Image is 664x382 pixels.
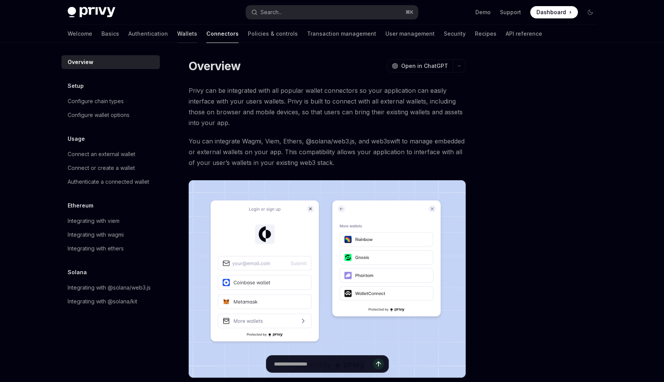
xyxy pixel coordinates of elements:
[61,214,160,228] a: Integrating with viem
[475,25,496,43] a: Recipes
[506,25,542,43] a: API reference
[68,201,93,210] h5: Ethereum
[584,6,596,18] button: Toggle dark mode
[68,134,85,143] h5: Usage
[68,283,151,292] div: Integrating with @solana/web3.js
[101,25,119,43] a: Basics
[68,177,149,186] div: Authenticate a connected wallet
[68,244,124,253] div: Integrating with ethers
[189,136,466,168] span: You can integrate Wagmi, Viem, Ethers, @solana/web3.js, and web3swift to manage embedded or exter...
[61,55,160,69] a: Overview
[405,9,413,15] span: ⌘ K
[61,108,160,122] a: Configure wallet options
[68,163,135,173] div: Connect or create a wallet
[68,150,135,159] div: Connect an external wallet
[385,25,435,43] a: User management
[536,8,566,16] span: Dashboard
[68,97,124,106] div: Configure chain types
[61,147,160,161] a: Connect an external wallet
[189,85,466,128] span: Privy can be integrated with all popular wallet connectors so your application can easily interfa...
[475,8,491,16] a: Demo
[189,180,466,378] img: Connectors3
[61,94,160,108] a: Configure chain types
[68,7,115,18] img: dark logo
[61,281,160,295] a: Integrating with @solana/web3.js
[261,8,282,17] div: Search...
[68,58,93,67] div: Overview
[61,228,160,242] a: Integrating with wagmi
[68,25,92,43] a: Welcome
[61,161,160,175] a: Connect or create a wallet
[248,25,298,43] a: Policies & controls
[68,297,137,306] div: Integrating with @solana/kit
[128,25,168,43] a: Authentication
[530,6,578,18] a: Dashboard
[68,216,120,226] div: Integrating with viem
[177,25,197,43] a: Wallets
[387,59,453,72] button: Open in ChatGPT
[246,5,418,19] button: Search...⌘K
[189,59,241,73] h1: Overview
[61,175,160,189] a: Authenticate a connected wallet
[444,25,466,43] a: Security
[68,110,129,120] div: Configure wallet options
[61,242,160,255] a: Integrating with ethers
[68,268,87,277] h5: Solana
[61,295,160,308] a: Integrating with @solana/kit
[401,62,448,70] span: Open in ChatGPT
[68,230,124,239] div: Integrating with wagmi
[68,81,84,91] h5: Setup
[373,359,384,369] button: Send message
[206,25,239,43] a: Connectors
[307,25,376,43] a: Transaction management
[500,8,521,16] a: Support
